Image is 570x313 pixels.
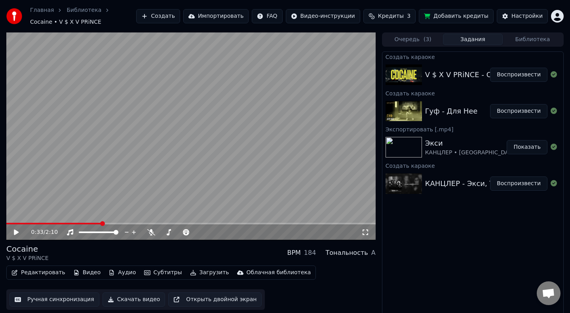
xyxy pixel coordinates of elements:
[490,104,547,118] button: Воспроизвести
[66,6,101,14] a: Библиотека
[31,228,50,236] div: /
[168,292,262,307] button: Открыть двойной экран
[490,176,547,191] button: Воспроизвести
[103,292,165,307] button: Скачать видео
[363,9,416,23] button: Кредиты3
[31,228,44,236] span: 0:33
[537,281,560,305] div: Открытый чат
[507,140,547,154] button: Показать
[511,12,543,20] div: Настройки
[287,248,300,258] div: BPM
[6,254,49,262] div: V $ X V PRiNCE
[424,36,431,44] span: ( 3 )
[136,9,180,23] button: Создать
[419,9,494,23] button: Добавить кредиты
[252,9,282,23] button: FAQ
[304,248,316,258] div: 184
[490,68,547,82] button: Воспроизвести
[105,267,139,278] button: Аудио
[407,12,410,20] span: 3
[383,34,443,45] button: Очередь
[30,6,136,26] nav: breadcrumb
[9,292,99,307] button: Ручная синхронизация
[443,34,503,45] button: Задания
[286,9,360,23] button: Видео-инструкции
[141,267,185,278] button: Субтитры
[497,9,548,23] button: Настройки
[378,12,404,20] span: Кредиты
[8,267,68,278] button: Редактировать
[30,18,101,26] span: Cocaine • V $ X V PRiNCE
[382,52,563,61] div: Создать караоке
[247,269,311,277] div: Облачная библиотека
[425,106,478,117] div: Гуф - Для Нее
[6,243,49,254] div: Cocaine
[30,6,54,14] a: Главная
[371,248,376,258] div: A
[6,8,22,24] img: youka
[70,267,104,278] button: Видео
[46,228,58,236] span: 2:10
[183,9,249,23] button: Импортировать
[382,161,563,170] div: Создать караоке
[382,124,563,134] div: Экспортировать [.mp4]
[187,267,232,278] button: Загрузить
[425,69,515,80] div: V $ X V PRiNCE - Cocaine
[382,88,563,98] div: Создать караоке
[325,248,368,258] div: Тональность
[503,34,562,45] button: Библиотека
